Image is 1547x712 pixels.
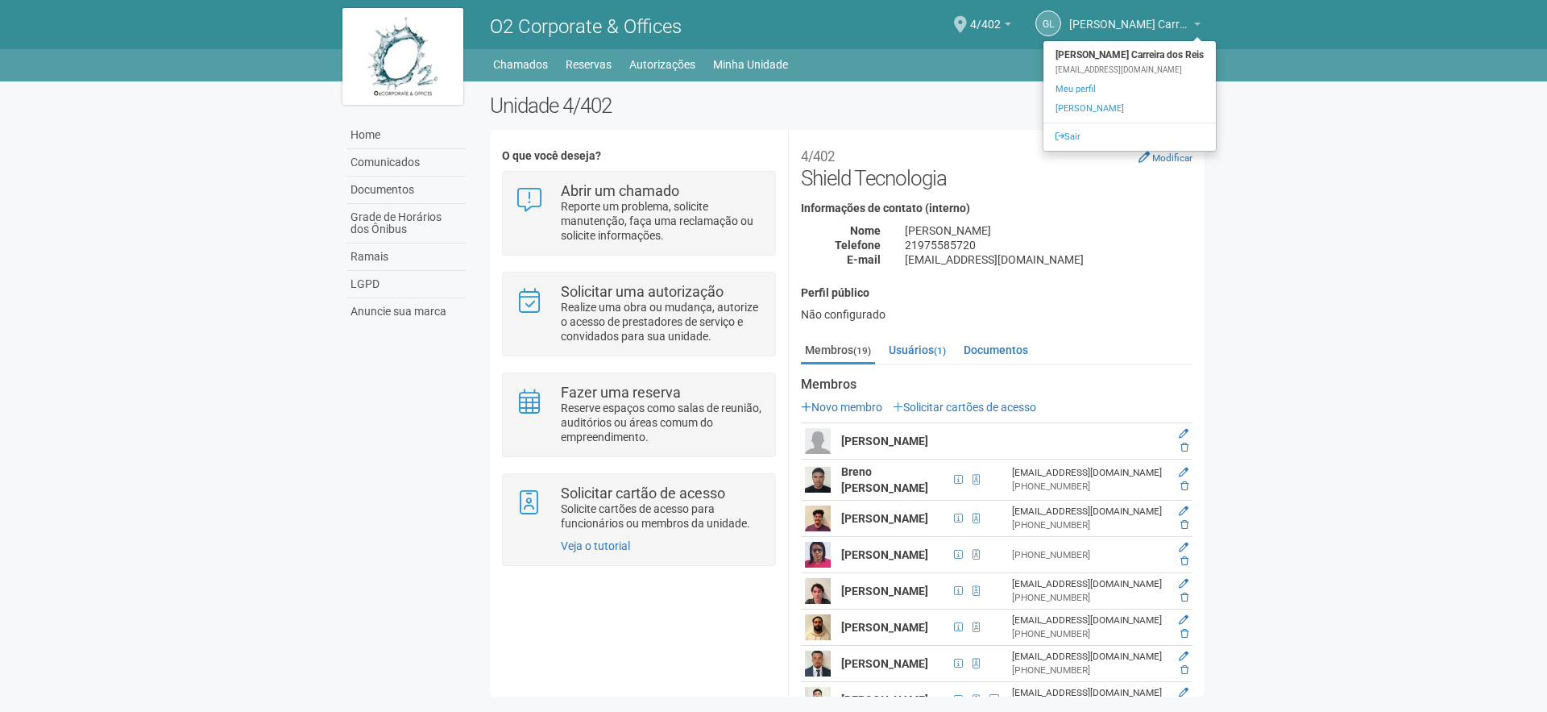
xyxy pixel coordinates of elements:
div: [PHONE_NUMBER] [1012,627,1165,641]
img: logo.jpg [342,8,463,105]
a: Meu perfil [1043,80,1216,99]
div: [PHONE_NUMBER] [1012,591,1165,605]
a: Excluir membro [1180,481,1188,492]
a: Home [346,122,466,149]
strong: Breno [PERSON_NAME] [841,465,928,494]
div: [EMAIL_ADDRESS][DOMAIN_NAME] [893,252,1205,267]
a: Comunicados [346,149,466,177]
strong: E-mail [847,253,881,266]
strong: Nome [850,224,881,237]
div: [EMAIL_ADDRESS][DOMAIN_NAME] [1043,65,1216,76]
a: Autorizações [629,53,695,76]
div: [PERSON_NAME] [893,223,1205,238]
small: (19) [853,345,871,356]
small: Modificar [1152,152,1192,164]
a: Documentos [346,177,466,204]
strong: Solicitar uma autorização [561,283,724,300]
a: [PERSON_NAME] [1043,99,1216,119]
strong: [PERSON_NAME] [841,693,928,706]
strong: [PERSON_NAME] [841,621,928,634]
div: [EMAIL_ADDRESS][DOMAIN_NAME] [1012,466,1165,480]
a: Editar membro [1179,614,1188,626]
span: Gabriel Lemos Carreira dos Reis [1069,2,1190,31]
strong: [PERSON_NAME] [841,585,928,597]
a: Veja o tutorial [561,539,630,552]
span: 4/402 [970,2,1001,31]
img: user.png [805,578,831,604]
a: Excluir membro [1180,664,1188,676]
a: Editar membro [1179,687,1188,698]
div: [EMAIL_ADDRESS][DOMAIN_NAME] [1012,650,1165,664]
a: Solicitar uma autorização Realize uma obra ou mudança, autorize o acesso de prestadores de serviç... [515,285,762,344]
a: Chamados [493,53,548,76]
strong: Solicitar cartão de acesso [561,485,725,502]
p: Reserve espaços como salas de reunião, auditórios ou áreas comum do empreendimento. [561,401,763,444]
a: Fazer uma reserva Reserve espaços como salas de reunião, auditórios ou áreas comum do empreendime... [515,385,762,444]
a: Anuncie sua marca [346,298,466,325]
a: LGPD [346,271,466,298]
a: Sair [1043,127,1216,147]
a: Excluir membro [1180,442,1188,453]
a: Editar membro [1179,542,1188,553]
small: (1) [934,345,946,356]
a: Reservas [566,53,612,76]
strong: Telefone [835,239,881,252]
strong: [PERSON_NAME] Carreira dos Reis [1043,45,1216,65]
h4: Perfil público [801,287,1192,299]
a: Documentos [960,338,1032,362]
a: [PERSON_NAME] Carreira dos Reis [1069,20,1201,33]
h4: Informações de contato (interno) [801,202,1192,214]
strong: [PERSON_NAME] [841,548,928,561]
a: Solicitar cartão de acesso Solicite cartões de acesso para funcionários ou membros da unidade. [515,486,762,531]
img: user.png [805,506,831,531]
p: Solicite cartões de acesso para funcionários ou membros da unidade. [561,502,763,531]
img: user.png [805,542,831,568]
a: Editar membro [1179,578,1188,589]
a: Modificar [1138,151,1192,164]
strong: Membros [801,377,1192,392]
a: Editar membro [1179,428,1188,439]
div: [EMAIL_ADDRESS][DOMAIN_NAME] [1012,505,1165,518]
h2: Shield Tecnologia [801,142,1192,190]
strong: [PERSON_NAME] [841,435,928,448]
a: Abrir um chamado Reporte um problema, solicite manutenção, faça uma reclamação ou solicite inform... [515,184,762,243]
div: [PHONE_NUMBER] [1012,548,1165,562]
strong: [PERSON_NAME] [841,657,928,670]
strong: Fazer uma reserva [561,384,681,401]
img: user.png [805,651,831,677]
h2: Unidade 4/402 [490,94,1205,118]
strong: Abrir um chamado [561,182,679,199]
div: 21975585720 [893,238,1205,252]
a: Usuários(1) [885,338,950,362]
a: Excluir membro [1180,592,1188,603]
a: Excluir membro [1180,628,1188,639]
a: Editar membro [1179,506,1188,517]
a: Minha Unidade [713,53,788,76]
small: 4/402 [801,148,835,164]
a: GL [1035,10,1061,36]
div: [EMAIL_ADDRESS][DOMAIN_NAME] [1012,614,1165,627]
div: [PHONE_NUMBER] [1012,518,1165,532]
div: [EMAIL_ADDRESS][DOMAIN_NAME] [1012,577,1165,591]
p: Reporte um problema, solicite manutenção, faça uma reclamação ou solicite informações. [561,199,763,243]
div: [PHONE_NUMBER] [1012,480,1165,493]
h4: O que você deseja? [502,150,775,162]
div: [EMAIL_ADDRESS][DOMAIN_NAME] [1012,686,1165,700]
a: Grade de Horários dos Ônibus [346,204,466,244]
a: Novo membro [801,401,882,414]
a: Ramais [346,244,466,271]
strong: [PERSON_NAME] [841,512,928,525]
img: user.png [805,614,831,640]
a: Excluir membro [1180,556,1188,567]
a: Solicitar cartões de acesso [893,401,1036,414]
img: user.png [805,467,831,493]
a: Excluir membro [1180,519,1188,531]
span: O2 Corporate & Offices [490,15,682,38]
a: 4/402 [970,20,1011,33]
div: Não configurado [801,307,1192,322]
img: user.png [805,428,831,454]
div: [PHONE_NUMBER] [1012,664,1165,677]
a: Membros(19) [801,338,875,364]
a: Editar membro [1179,467,1188,478]
p: Realize uma obra ou mudança, autorize o acesso de prestadores de serviço e convidados para sua un... [561,300,763,344]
